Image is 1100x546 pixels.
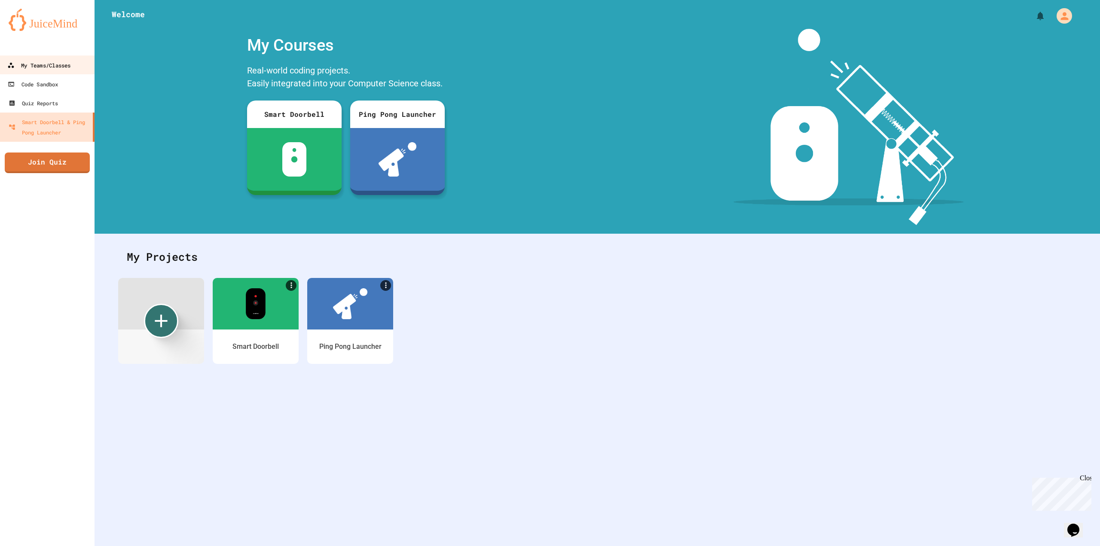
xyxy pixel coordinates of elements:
img: ppl-with-ball.png [379,142,417,177]
div: Create new [144,304,178,338]
div: Code Sandbox [8,79,58,90]
div: Chat with us now!Close [3,3,59,55]
div: My Account [1048,6,1074,26]
a: More [286,280,296,291]
iframe: chat widget [1064,512,1091,537]
img: ppl-with-ball.png [333,288,367,319]
div: Smart Doorbell & Ping Pong Launcher [9,117,89,137]
a: MoreSmart Doorbell [213,278,299,364]
div: Smart Doorbell [247,101,342,128]
a: More [380,280,391,291]
img: banner-image-my-projects.png [733,29,964,225]
div: Ping Pong Launcher [319,342,382,352]
div: My Projects [118,240,1076,274]
img: sdb-real-colors.png [246,288,266,319]
a: Join Quiz [5,153,90,173]
div: My Notifications [1019,9,1048,23]
div: My Teams/Classes [7,60,70,71]
a: MorePing Pong Launcher [307,278,393,364]
iframe: chat widget [1029,474,1091,511]
div: Quiz Reports [9,98,58,108]
div: My Courses [243,29,449,62]
img: logo-orange.svg [9,9,86,31]
div: Smart Doorbell [232,342,279,352]
div: Ping Pong Launcher [350,101,445,128]
div: Real-world coding projects. Easily integrated into your Computer Science class. [243,62,449,94]
img: sdb-white.svg [282,142,307,177]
